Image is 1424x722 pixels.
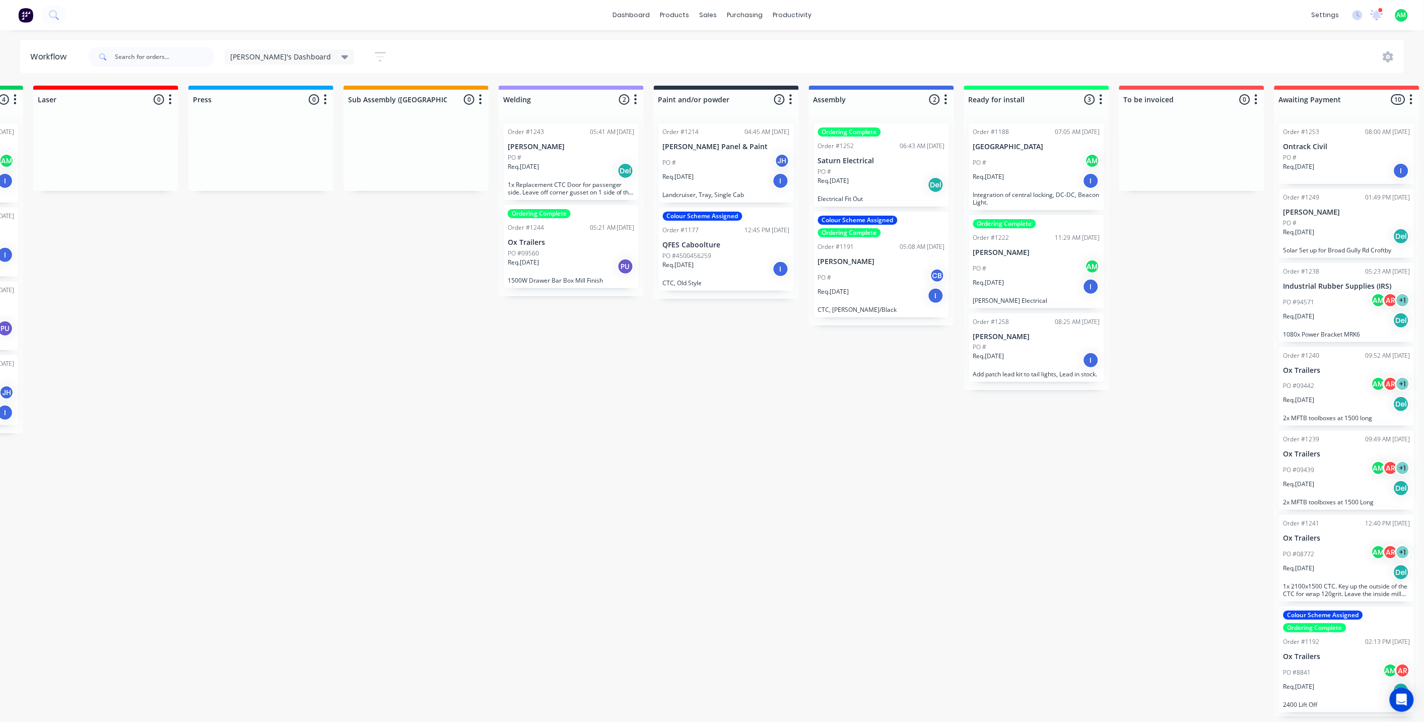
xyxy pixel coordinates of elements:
p: Solar Set up for Broad Gully Rd Croftby [1283,246,1410,254]
p: Req. [DATE] [1283,480,1315,489]
p: Req. [DATE] [973,172,1004,181]
a: dashboard [607,8,655,23]
p: [PERSON_NAME] [818,257,945,266]
div: Order #125308:00 AM [DATE]Ontrack CivilPO #Req.[DATE]I [1279,123,1414,184]
img: Factory [18,8,33,23]
p: Req. [DATE] [663,172,694,181]
p: PO # [1283,153,1297,162]
p: Saturn Electrical [818,157,945,165]
p: PO # [818,167,832,176]
p: Ontrack Civil [1283,143,1410,151]
div: + 1 [1395,293,1410,308]
div: Ordering CompleteOrder #124405:21 AM [DATE]Ox TrailersPO #09560Req.[DATE]PU1500W Drawer Bar Box M... [504,205,639,288]
span: [PERSON_NAME]'s Dashboard [231,51,331,62]
input: Search for orders... [115,47,215,67]
p: Landcruiser, Tray, Single Cab [663,191,790,199]
div: Order #1188 [973,127,1009,137]
div: Order #118807:05 AM [DATE][GEOGRAPHIC_DATA]PO #AMReq.[DATE]IIntegration of central locking, DC-DC... [969,123,1104,210]
div: JH [775,153,790,168]
div: I [928,288,944,304]
p: [PERSON_NAME] [973,333,1100,341]
div: Order #1214 [663,127,699,137]
p: Req. [DATE] [663,260,694,270]
p: Ox Trailers [1283,366,1410,375]
p: PO # [973,264,987,273]
div: 11:29 AM [DATE] [1055,233,1100,242]
div: Order #1244 [508,223,544,232]
p: 2x MFTB toolboxes at 1500 long [1283,414,1410,422]
p: Ox Trailers [508,238,635,247]
p: PO #4500456259 [663,251,712,260]
p: PO #09442 [1283,381,1315,390]
div: AR [1383,461,1398,476]
p: Ox Trailers [1283,652,1410,661]
p: Req. [DATE] [1283,564,1315,573]
div: 01:49 PM [DATE] [1366,193,1410,202]
div: 12:45 PM [DATE] [745,226,790,235]
p: PO # [818,273,832,282]
div: Order #1249 [1283,193,1320,202]
div: Order #1222 [973,233,1009,242]
div: + 1 [1395,461,1410,476]
p: Add patch lead kit to tail lights, Lead in stock. [973,370,1100,378]
p: 1x Replacement CTC Door for passenger side. Leave off corner gusset on 1 side of the door for cle... [508,181,635,196]
div: PU [618,258,634,275]
p: Req. [DATE] [818,287,849,296]
p: [PERSON_NAME] [508,143,635,151]
p: PO # [508,153,521,162]
div: 06:43 AM [DATE] [900,142,945,151]
div: CB [930,268,945,283]
div: I [1083,173,1099,189]
div: AR [1383,293,1398,308]
div: Ordering Complete [1283,623,1346,632]
div: sales [694,8,722,23]
div: Del [1393,312,1409,329]
div: Colour Scheme Assigned [663,212,742,221]
div: Order #1253 [1283,127,1320,137]
div: Order #1243 [508,127,544,137]
div: productivity [768,8,817,23]
p: [PERSON_NAME] Panel & Paint [663,143,790,151]
div: Ordering Complete [973,219,1036,228]
div: Colour Scheme AssignedOrdering CompleteOrder #119202:13 PM [DATE]Ox TrailersPO #8841AMARReq.[DATE... [1279,607,1414,712]
div: 04:45 AM [DATE] [745,127,790,137]
div: Order #1191 [818,242,854,251]
p: PO #08772 [1283,550,1315,559]
div: Order #1258 [973,317,1009,326]
p: Req. [DATE] [508,162,539,171]
p: Req. [DATE] [1283,162,1315,171]
div: Order #123805:23 AM [DATE]Industrial Rubber Supplies (IRS)PO #94571AMAR+1Req.[DATE]Del1080x Power... [1279,263,1414,342]
div: Colour Scheme AssignedOrder #117712:45 PM [DATE]QFES CaboolturePO #4500456259Req.[DATE]ICTC, Old ... [659,208,794,291]
p: CTC, [PERSON_NAME]/Black [818,306,945,313]
div: 02:13 PM [DATE] [1366,637,1410,646]
div: Ordering Complete [818,228,881,237]
div: AM [1085,259,1100,274]
p: 1x 2100x1500 CTC. Key up the outside of the CTC for wrap 120grit. Leave the inside mill finish [1283,582,1410,598]
div: 05:21 AM [DATE] [590,223,635,232]
div: 05:08 AM [DATE] [900,242,945,251]
p: Req. [DATE] [973,352,1004,361]
div: + 1 [1395,545,1410,560]
div: Del [1393,228,1409,244]
div: Del [928,177,944,193]
p: Electrical Fit Out [818,195,945,203]
div: I [1083,279,1099,295]
div: Del [1393,683,1409,699]
div: 08:00 AM [DATE] [1366,127,1410,137]
div: AM [1383,663,1398,678]
p: Req. [DATE] [1283,682,1315,691]
div: Order #1239 [1283,435,1320,444]
div: Ordering Complete [818,127,881,137]
div: Order #124112:40 PM [DATE]Ox TrailersPO #08772AMAR+1Req.[DATE]Del1x 2100x1500 CTC. Key up the out... [1279,515,1414,602]
div: AR [1383,376,1398,391]
p: Ox Trailers [1283,534,1410,543]
div: Order #1238 [1283,267,1320,276]
p: Req. [DATE] [973,278,1004,287]
div: products [655,8,694,23]
div: Order #124009:52 AM [DATE]Ox TrailersPO #09442AMAR+1Req.[DATE]Del2x MFTB toolboxes at 1500 long [1279,347,1414,426]
div: Ordering Complete [508,209,571,218]
div: AR [1395,663,1410,678]
p: PO # [973,158,987,167]
div: settings [1307,8,1344,23]
p: [PERSON_NAME] Electrical [973,297,1100,304]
